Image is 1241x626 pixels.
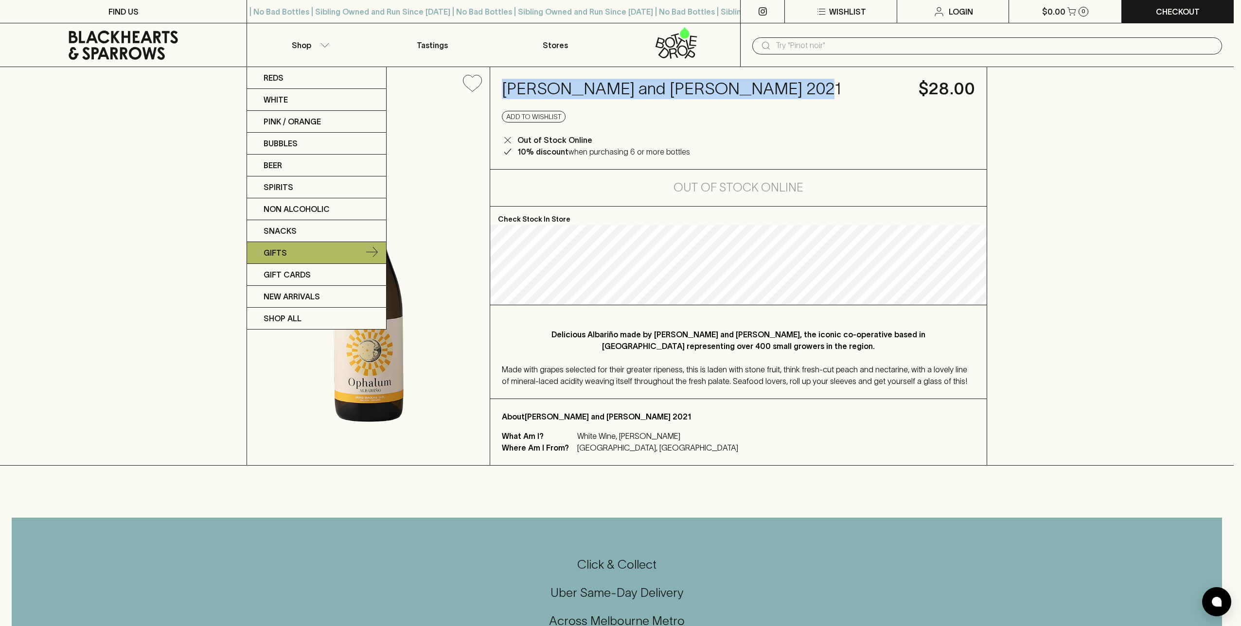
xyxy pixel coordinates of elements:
img: bubble-icon [1212,597,1222,607]
a: Pink / Orange [247,111,386,133]
p: Bubbles [264,138,298,149]
a: New Arrivals [247,286,386,308]
a: Snacks [247,220,386,242]
a: Spirits [247,176,386,198]
p: Beer [264,159,282,171]
a: Gift Cards [247,264,386,286]
a: Reds [247,67,386,89]
a: Beer [247,155,386,176]
a: Bubbles [247,133,386,155]
a: White [247,89,386,111]
p: Gifts [264,247,287,259]
p: Reds [264,72,284,84]
p: Non Alcoholic [264,203,330,215]
p: Pink / Orange [264,116,321,127]
a: Gifts [247,242,386,264]
p: New Arrivals [264,291,320,302]
p: White [264,94,288,105]
p: Gift Cards [264,269,311,280]
p: SHOP ALL [264,313,301,324]
p: Snacks [264,225,297,237]
a: SHOP ALL [247,308,386,329]
a: Non Alcoholic [247,198,386,220]
p: Spirits [264,181,293,193]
